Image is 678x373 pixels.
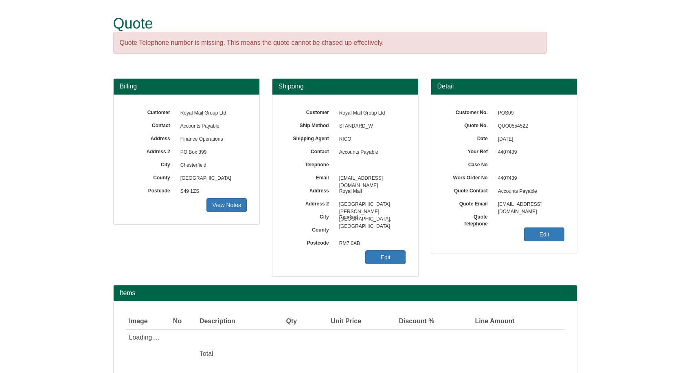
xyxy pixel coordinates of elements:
[285,237,335,247] label: Postcode
[285,159,335,168] label: Telephone
[498,175,517,181] span: 4407439
[335,133,406,146] span: RICO
[126,146,176,155] label: Address 2
[365,250,406,264] a: Edit
[176,120,247,133] span: Accounts Payable
[494,107,565,120] span: POS09
[176,185,247,198] span: S49 1ZS
[170,313,196,330] th: No
[126,107,176,116] label: Customer
[285,172,335,181] label: Email
[113,32,547,54] div: Quote Telephone number is missing. This means the quote cannot be chased up effectively.
[126,172,176,181] label: County
[126,185,176,194] label: Postcode
[285,133,335,142] label: Shipping Agent
[335,146,406,159] span: Accounts Payable
[494,133,565,146] span: [DATE]
[113,15,547,32] h1: Quote
[335,172,406,185] span: [EMAIL_ADDRESS][DOMAIN_NAME]
[524,227,564,241] a: Edit
[176,133,247,146] span: Finance Operations
[126,159,176,168] label: City
[120,289,571,297] h2: Items
[443,198,494,207] label: Quote Email
[494,198,565,211] span: [EMAIL_ADDRESS][DOMAIN_NAME]
[285,120,335,129] label: Ship Method
[126,120,176,129] label: Contact
[196,313,270,330] th: Description
[494,120,565,133] span: QUO0554522
[176,159,247,172] span: Chesterfield
[285,107,335,116] label: Customer
[437,83,571,90] h3: Detail
[443,172,494,181] label: Work Order No
[364,313,438,330] th: Discount %
[285,146,335,155] label: Contact
[126,133,176,142] label: Address
[335,107,406,120] span: Royal Mail Group Ltd
[494,146,565,159] span: 4407439
[443,211,494,227] label: Quote Telephone
[176,146,247,159] span: PO Box 399
[335,120,406,133] span: STANDARD_W
[285,211,335,221] label: City
[126,313,170,330] th: Image
[443,146,494,155] label: Your Ref
[176,107,247,120] span: Royal Mail Group Ltd
[285,224,335,234] label: County
[120,83,253,90] h3: Billing
[443,185,494,194] label: Quote Contact
[176,172,247,185] span: [GEOGRAPHIC_DATA]
[285,185,335,194] label: Address
[335,185,406,198] span: Royal Mail
[443,159,494,168] label: Case No
[335,237,406,250] span: RM7 0AB
[196,346,270,362] td: Total
[285,198,335,207] label: Address 2
[494,185,565,198] span: Accounts Payable
[126,329,518,346] td: Loading....
[206,198,247,212] a: View Notes
[300,313,364,330] th: Unit Price
[438,313,518,330] th: Line Amount
[443,133,494,142] label: Date
[335,198,406,211] span: [GEOGRAPHIC_DATA] [PERSON_NAME][GEOGRAPHIC_DATA], [GEOGRAPHIC_DATA]
[443,107,494,116] label: Customer No.
[443,120,494,129] label: Quote No.
[270,313,300,330] th: Qty
[335,211,406,224] span: Romford
[279,83,412,90] h3: Shipping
